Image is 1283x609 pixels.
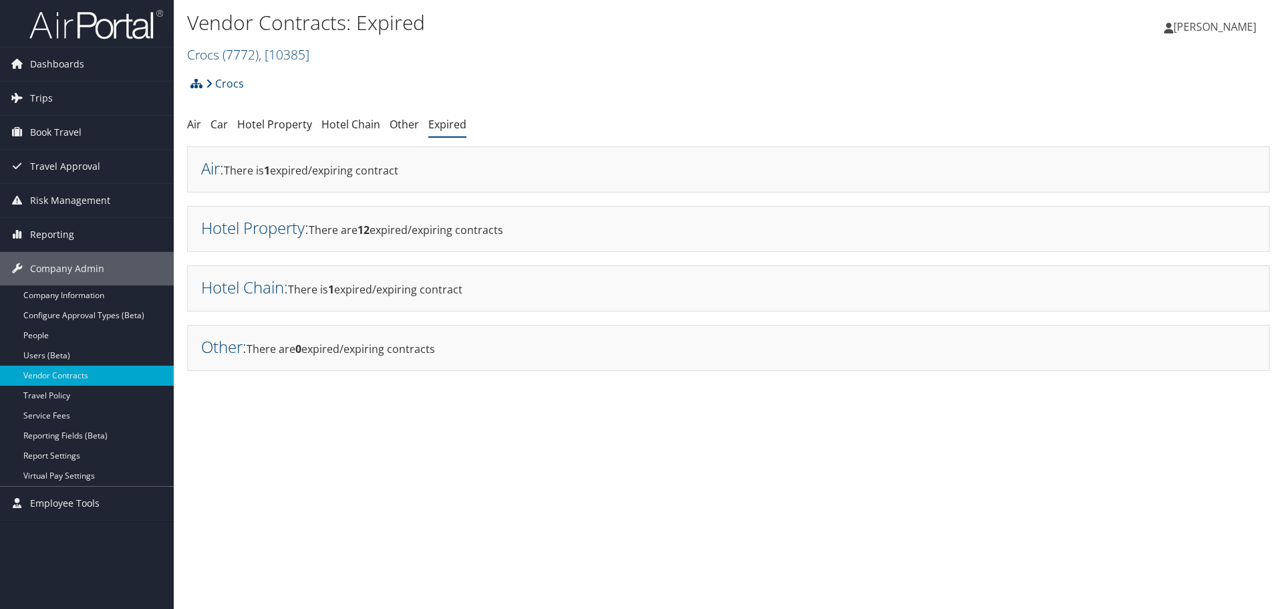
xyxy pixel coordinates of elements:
[30,150,100,183] span: Travel Approval
[428,117,466,132] a: Expired
[201,336,247,358] h2: :
[201,157,224,179] h2: :
[30,116,82,149] span: Book Travel
[1164,7,1270,47] a: [PERSON_NAME]
[187,117,201,132] a: Air
[201,217,305,239] a: Hotel Property
[30,218,74,251] span: Reporting
[187,325,1270,371] div: There are expired/expiring contracts
[30,82,53,115] span: Trips
[29,9,163,40] img: airportal-logo.png
[187,9,909,37] h1: Vendor Contracts: Expired
[187,45,309,64] a: Crocs
[390,117,419,132] a: Other
[264,163,270,178] strong: 1
[1173,19,1256,34] span: [PERSON_NAME]
[237,117,312,132] a: Hotel Property
[187,146,1270,193] div: There is expired/expiring contract
[210,117,228,132] a: Car
[201,157,220,179] a: Air
[201,336,243,358] a: Other
[30,47,84,81] span: Dashboards
[30,487,100,520] span: Employee Tools
[201,276,284,298] a: Hotel Chain
[259,45,309,64] span: , [ 10385 ]
[187,206,1270,252] div: There are expired/expiring contracts
[30,252,104,285] span: Company Admin
[321,117,380,132] a: Hotel Chain
[201,217,309,239] h2: :
[206,70,244,97] a: Crocs
[295,342,301,356] strong: 0
[201,276,288,298] h2: :
[187,265,1270,312] div: There is expired/expiring contract
[328,282,334,297] strong: 1
[358,223,370,237] strong: 12
[223,45,259,64] span: ( 7772 )
[30,184,110,217] span: Risk Management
